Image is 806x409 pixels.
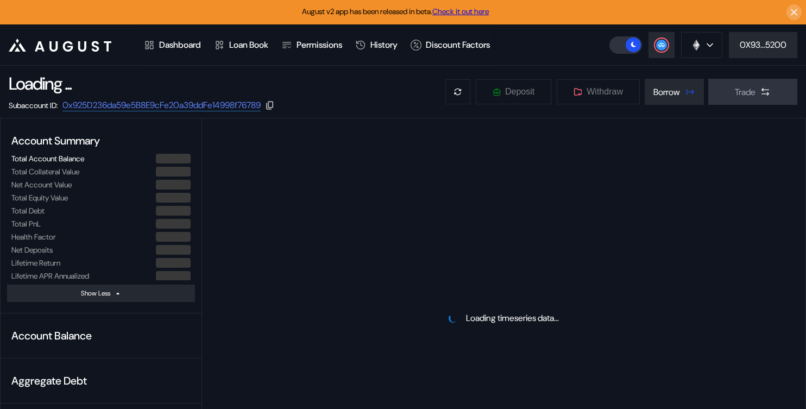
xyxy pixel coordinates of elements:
[62,99,261,111] a: 0x925D236da59e5B8E9cFe20a39ddFe14998f76789
[432,7,489,16] a: Check it out here
[81,289,110,298] div: Show Less
[349,25,404,65] a: History
[11,271,89,281] div: Lifetime APR Annualized
[11,219,41,229] div: Total PnL
[645,79,704,105] button: Borrow
[11,167,79,177] div: Total Collateral Value
[7,369,195,392] div: Aggregate Debt
[207,25,275,65] a: Loan Book
[729,32,797,58] button: 0X93...5200
[587,87,623,97] span: Withdraw
[690,39,702,51] img: chain logo
[11,180,72,190] div: Net Account Value
[9,72,71,95] div: Loading ...
[9,100,58,110] div: Subaccount ID:
[11,245,53,255] div: Net Deposits
[475,79,552,105] button: Deposit
[681,32,722,58] button: chain logo
[159,39,201,51] div: Dashboard
[708,79,797,105] button: Trade
[11,206,45,216] div: Total Debt
[653,86,680,98] div: Borrow
[735,86,755,98] div: Trade
[11,258,60,268] div: Lifetime Return
[404,25,496,65] a: Discount Factors
[11,154,84,163] div: Total Account Balance
[449,314,457,323] img: pending
[556,79,640,105] button: Withdraw
[7,324,195,347] div: Account Balance
[229,39,268,51] div: Loan Book
[7,129,195,152] div: Account Summary
[137,25,207,65] a: Dashboard
[11,232,56,242] div: Health Factor
[297,39,342,51] div: Permissions
[7,285,195,302] button: Show Less
[302,7,489,16] span: August v2 app has been released in beta.
[426,39,490,51] div: Discount Factors
[11,193,68,203] div: Total Equity Value
[740,39,786,51] div: 0X93...5200
[370,39,398,51] div: History
[466,312,559,324] div: Loading timeseries data...
[275,25,349,65] a: Permissions
[505,87,534,97] span: Deposit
